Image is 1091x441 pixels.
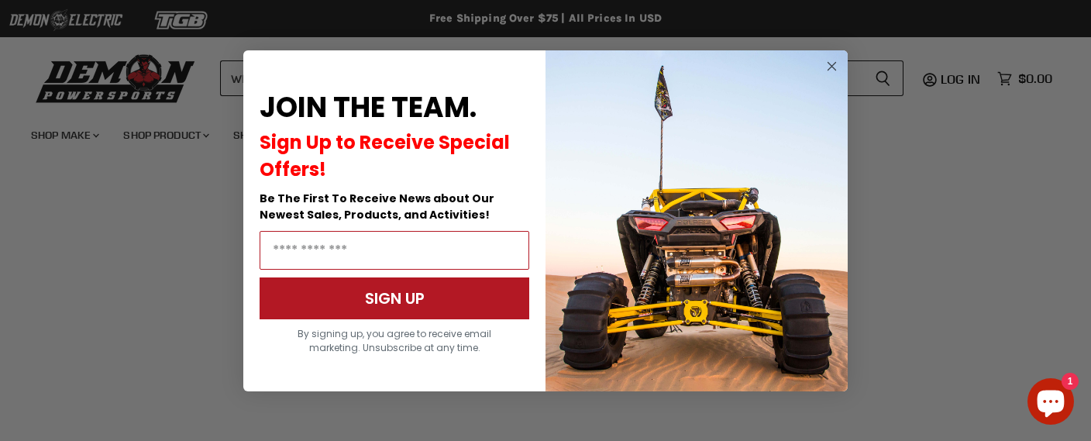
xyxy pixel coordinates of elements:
[298,327,491,354] span: By signing up, you agree to receive email marketing. Unsubscribe at any time.
[260,277,529,319] button: SIGN UP
[1023,378,1079,429] inbox-online-store-chat: Shopify online store chat
[822,57,841,76] button: Close dialog
[260,231,529,270] input: Email Address
[260,191,494,222] span: Be The First To Receive News about Our Newest Sales, Products, and Activities!
[260,129,510,182] span: Sign Up to Receive Special Offers!
[260,88,477,127] span: JOIN THE TEAM.
[545,50,848,391] img: a9095488-b6e7-41ba-879d-588abfab540b.jpeg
